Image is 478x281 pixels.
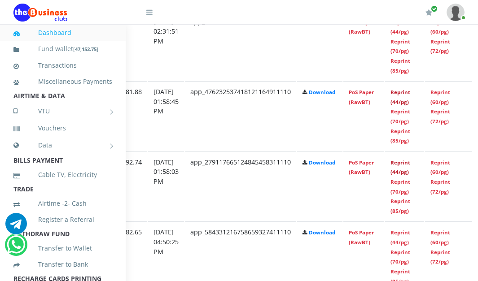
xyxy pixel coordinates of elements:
i: Renew/Upgrade Subscription [425,9,432,16]
a: Reprint (72/pg) [430,249,450,265]
b: 47,152.75 [75,46,96,52]
a: Data [13,134,112,156]
a: Reprint (72/pg) [430,38,450,55]
small: [ ] [73,46,98,52]
td: app_279117665124845458311110 [185,151,296,221]
a: Reprint (72/pg) [430,178,450,195]
a: Download [309,89,335,95]
a: Miscellaneous Payments [13,71,112,92]
a: Transfer to Bank [13,254,112,275]
a: Reprint (70/pg) [390,178,410,195]
a: PoS Paper (RawBT) [349,159,374,176]
a: PoS Paper (RawBT) [349,89,374,105]
td: [DATE] 01:58:03 PM [148,151,184,221]
a: Reprint (44/pg) [390,89,410,105]
td: ₦193 [113,11,147,81]
a: Reprint (85/pg) [390,57,410,74]
a: Download [309,159,335,166]
a: Airtime -2- Cash [13,193,112,214]
a: Fund wallet[47,152.75] [13,39,112,60]
td: [DATE] 02:31:51 PM [148,11,184,81]
td: app_476232537418121164911110 [185,81,296,151]
a: Reprint (60/pg) [430,229,450,246]
a: Reprint (60/pg) [430,89,450,105]
a: Transfer to Wallet [13,238,112,259]
a: Cable TV, Electricity [13,164,112,185]
img: Logo [13,4,67,22]
a: Download [309,229,335,236]
a: Reprint (70/pg) [390,249,410,265]
a: PoS Paper (RawBT) [349,229,374,246]
a: Reprint (44/pg) [390,229,410,246]
a: Chat for support [5,220,27,234]
td: ₦192.74 [113,151,147,221]
span: Renew/Upgrade Subscription [431,5,438,12]
a: Transactions [13,55,112,76]
a: Vouchers [13,118,112,138]
a: VTU [13,100,112,122]
a: Reprint (44/pg) [390,159,410,176]
img: User [447,4,465,21]
td: app_353769244111547826511110 [185,11,296,81]
a: Chat for support [7,241,25,255]
a: Reprint (85/pg) [390,128,410,144]
a: Register a Referral [13,209,112,230]
a: Reprint (70/pg) [390,38,410,55]
a: Reprint (85/pg) [390,198,410,214]
a: Download [309,19,335,26]
a: Dashboard [13,22,112,43]
a: Reprint (60/pg) [430,159,450,176]
a: Reprint (70/pg) [390,108,410,125]
td: ₦481.88 [113,81,147,151]
td: [DATE] 01:58:45 PM [148,81,184,151]
a: Reprint (72/pg) [430,108,450,125]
